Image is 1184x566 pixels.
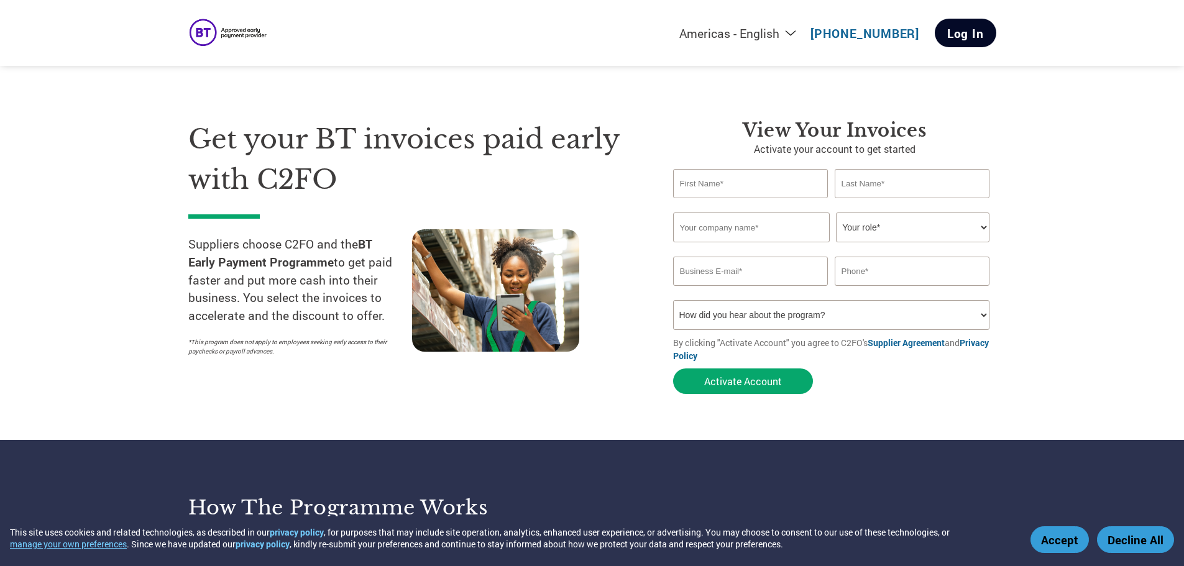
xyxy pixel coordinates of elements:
div: Invalid company name or company name is too long [673,244,990,252]
button: Accept [1030,526,1089,553]
h3: How the programme works [188,495,577,520]
input: First Name* [673,169,828,198]
strong: BT Early Payment Programme [188,236,372,270]
p: *This program does not apply to employees seeking early access to their paychecks or payroll adva... [188,337,400,356]
a: Privacy Policy [673,337,989,362]
p: By clicking "Activate Account" you agree to C2FO's and [673,336,996,362]
a: Log In [935,19,996,47]
div: Invalid last name or last name is too long [835,199,990,208]
button: Decline All [1097,526,1174,553]
img: BT [188,16,272,50]
p: Suppliers choose C2FO and the to get paid faster and put more cash into their business. You selec... [188,235,412,325]
h1: Get your BT invoices paid early with C2FO [188,119,636,199]
div: Inavlid Email Address [673,287,828,295]
button: Activate Account [673,368,813,394]
input: Phone* [835,257,990,286]
div: Invalid first name or first name is too long [673,199,828,208]
a: privacy policy [270,526,324,538]
img: supply chain worker [412,229,579,352]
h3: View your invoices [673,119,996,142]
p: Activate your account to get started [673,142,996,157]
input: Your company name* [673,212,830,242]
div: Inavlid Phone Number [835,287,990,295]
div: This site uses cookies and related technologies, as described in our , for purposes that may incl... [10,526,1012,550]
select: Title/Role [836,212,989,242]
input: Invalid Email format [673,257,828,286]
input: Last Name* [835,169,990,198]
button: manage your own preferences [10,538,127,550]
a: Supplier Agreement [868,337,945,349]
a: [PHONE_NUMBER] [810,25,919,41]
a: privacy policy [236,538,290,550]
